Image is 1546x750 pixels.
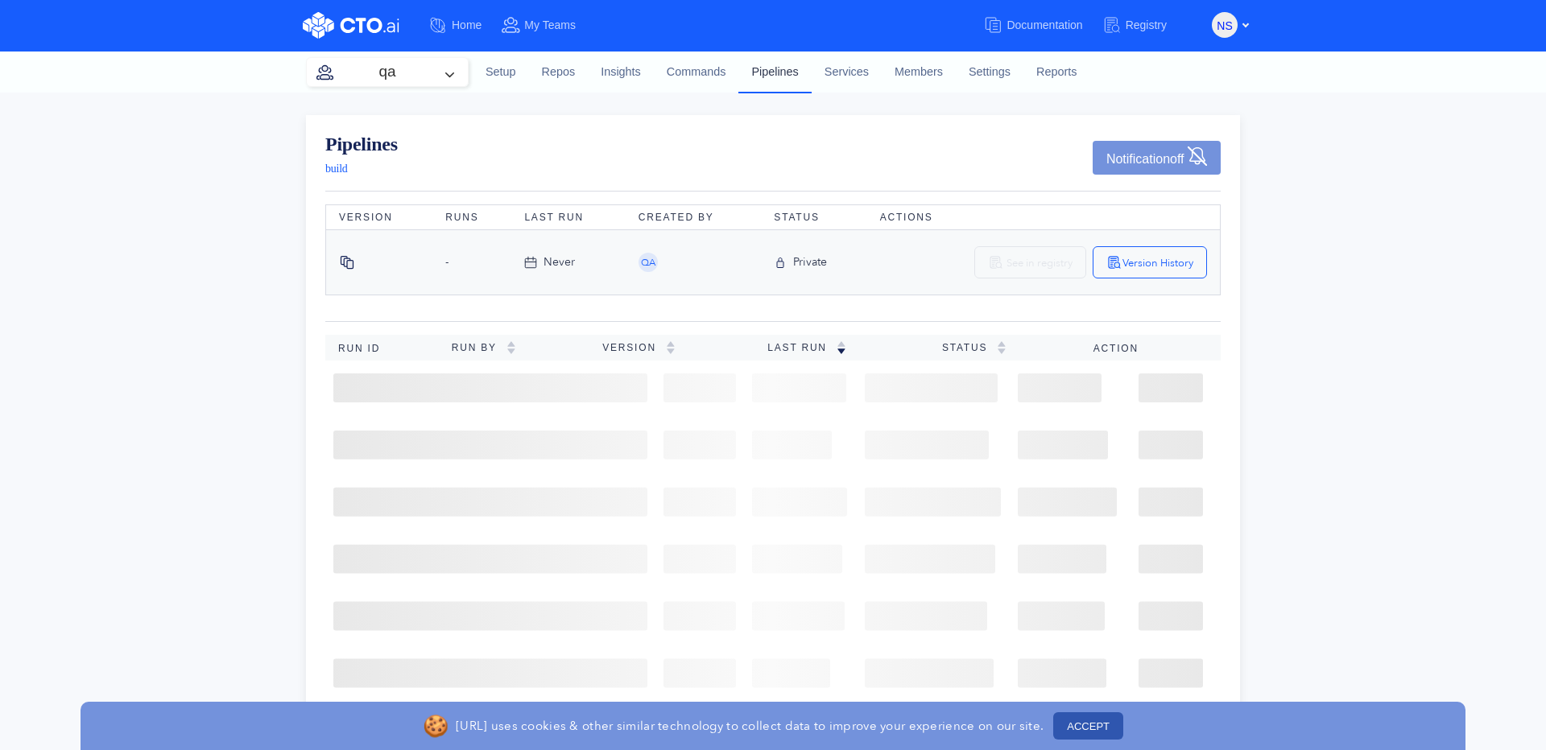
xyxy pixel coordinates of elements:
[588,51,654,94] a: Insights
[1126,19,1167,31] span: Registry
[1081,335,1221,361] th: Action
[326,205,433,230] th: Version
[882,51,956,94] a: Members
[1093,246,1207,278] button: Version History
[641,258,655,267] span: QA
[774,256,787,270] img: private-icon.svg
[501,10,595,40] a: My Teams
[767,342,837,353] span: Last Run
[1007,19,1082,31] span: Documentation
[602,342,666,353] span: Version
[473,51,529,94] a: Setup
[452,342,506,353] span: Run By
[867,205,1221,230] th: Actions
[303,12,399,39] img: CTO.ai Logo
[956,51,1023,94] a: Settings
[511,205,625,230] th: Last Run
[1102,10,1186,40] a: Registry
[428,10,501,40] a: Home
[738,51,811,93] a: Pipelines
[666,341,676,354] img: sorting-empty.svg
[837,341,846,354] img: sorting-down.svg
[325,163,348,175] span: build
[761,205,866,230] th: Status
[423,711,449,742] span: 🍪
[529,51,589,94] a: Repos
[942,342,997,353] span: Status
[325,134,398,154] a: Pipelines
[524,19,576,31] span: My Teams
[626,205,762,230] th: Created By
[1053,712,1123,740] button: ACCEPT
[544,253,575,271] div: Never
[1212,12,1238,38] button: NS
[307,58,468,86] button: qa
[1106,254,1122,270] img: version-history.svg
[456,718,1044,734] p: [URL] uses cookies & other similar technology to collect data to improve your experience on our s...
[1093,141,1221,175] button: Notificationoff
[812,51,882,94] a: Services
[1023,51,1089,94] a: Reports
[325,335,439,361] th: Run ID
[432,230,511,295] td: -
[452,19,482,31] span: Home
[506,341,516,354] img: sorting-empty.svg
[983,10,1102,40] a: Documentation
[793,253,827,271] div: Private
[432,205,511,230] th: Runs
[1217,13,1232,39] span: NS
[997,341,1007,354] img: sorting-empty.svg
[654,51,739,94] a: Commands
